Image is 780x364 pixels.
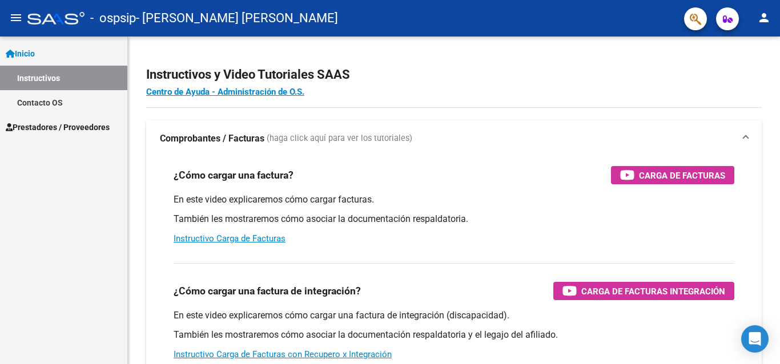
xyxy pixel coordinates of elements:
span: Carga de Facturas [639,168,725,183]
p: En este video explicaremos cómo cargar facturas. [174,193,734,206]
h2: Instructivos y Video Tutoriales SAAS [146,64,762,86]
button: Carga de Facturas Integración [553,282,734,300]
span: Prestadores / Proveedores [6,121,110,134]
a: Centro de Ayuda - Administración de O.S. [146,87,304,97]
a: Instructivo Carga de Facturas [174,233,286,244]
span: Carga de Facturas Integración [581,284,725,298]
span: (haga click aquí para ver los tutoriales) [267,132,412,145]
button: Carga de Facturas [611,166,734,184]
span: - [PERSON_NAME] [PERSON_NAME] [136,6,338,31]
p: También les mostraremos cómo asociar la documentación respaldatoria y el legajo del afiliado. [174,329,734,341]
mat-expansion-panel-header: Comprobantes / Facturas (haga click aquí para ver los tutoriales) [146,120,762,157]
span: Inicio [6,47,35,60]
h3: ¿Cómo cargar una factura de integración? [174,283,361,299]
p: También les mostraremos cómo asociar la documentación respaldatoria. [174,213,734,225]
mat-icon: person [757,11,771,25]
span: - ospsip [90,6,136,31]
h3: ¿Cómo cargar una factura? [174,167,293,183]
mat-icon: menu [9,11,23,25]
p: En este video explicaremos cómo cargar una factura de integración (discapacidad). [174,309,734,322]
div: Open Intercom Messenger [741,325,769,353]
strong: Comprobantes / Facturas [160,132,264,145]
a: Instructivo Carga de Facturas con Recupero x Integración [174,349,392,359]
